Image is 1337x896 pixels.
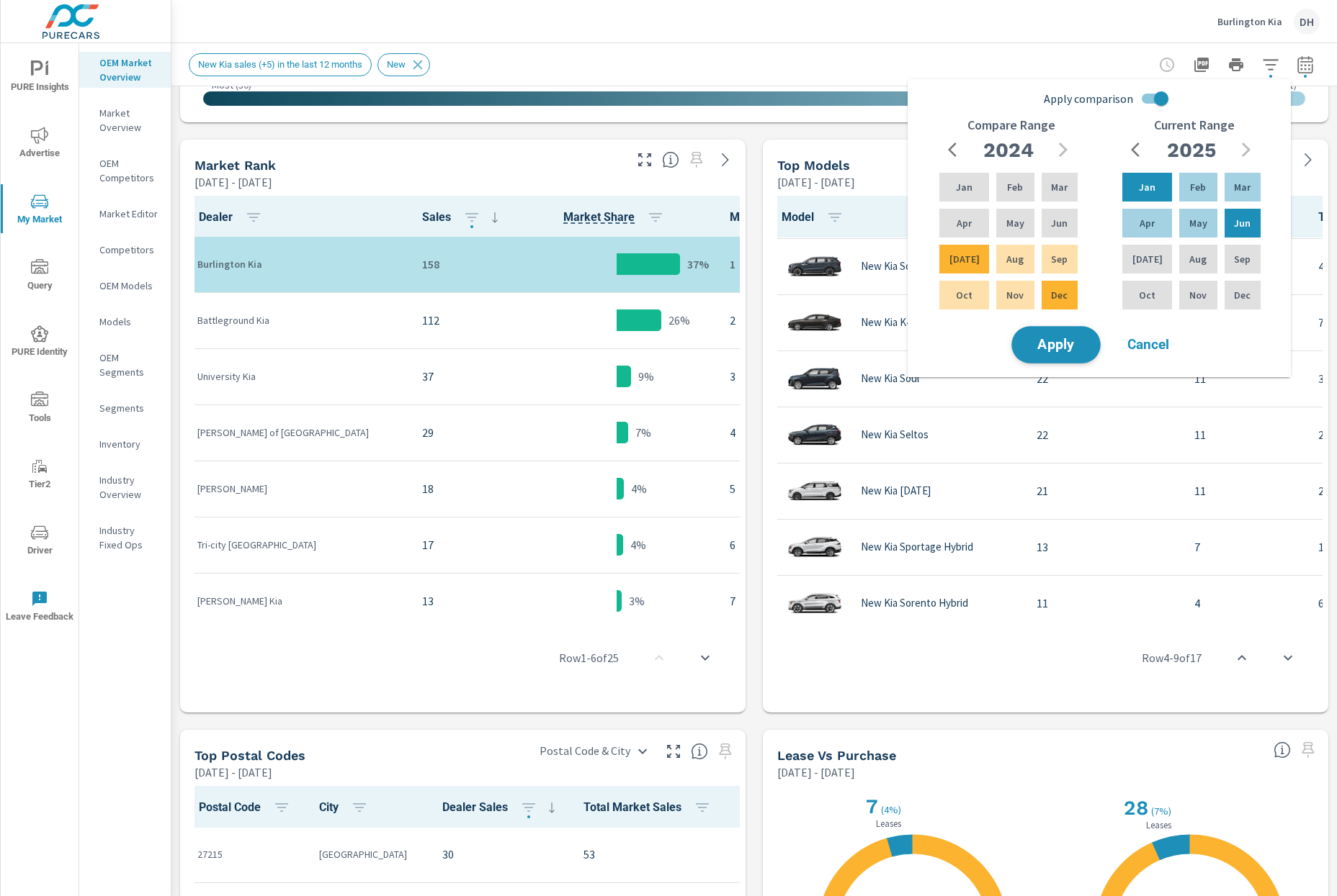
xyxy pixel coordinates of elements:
[730,256,832,273] p: 1
[197,538,399,552] p: Tri-city [GEOGRAPHIC_DATA]
[442,799,560,816] span: Dealer Sales
[1194,538,1295,556] p: 7
[5,524,74,559] span: Driver
[5,590,74,625] span: Leave Feedback
[79,520,171,556] div: Industry Fixed Ops
[730,368,832,385] p: 3
[1274,741,1291,759] span: Understand how shoppers are deciding to purchase vehicles. Sales data is based off market registr...
[563,209,635,226] span: Dealer Sales / Total Market Sales. [Market = within dealer PMA (or 60 miles if no PMA is defined)...
[194,173,272,191] p: [DATE] - [DATE]
[861,260,936,273] p: New Kia Sorento
[377,53,430,76] div: New
[1217,15,1282,28] p: Burlington Kia
[189,59,371,70] span: New Kia sales (+5) in the last 12 months
[1027,338,1086,352] span: Apply
[949,252,980,266] p: [DATE]
[730,209,832,226] span: Market Rank
[786,301,844,344] img: glamour
[730,312,832,329] p: 2
[79,52,171,88] div: OEM Market Overview
[79,347,171,383] div: OEM Segments
[99,523,159,552] p: Industry Fixed Ops
[861,428,929,441] p: New Kia Seltos
[1256,50,1285,79] button: Apply Filters
[197,847,296,861] p: 27215
[199,799,296,816] span: Postal Code
[79,203,171,225] div: Market Editor
[1234,216,1251,230] p: Jun
[691,743,708,760] span: Top Postal Codes shows you how you rank, in terms of sales, to other dealerships in your market. ...
[1189,288,1207,302] p: Nov
[197,425,399,440] p: [PERSON_NAME] of [GEOGRAPHIC_DATA]
[1006,252,1024,266] p: Aug
[1189,216,1207,230] p: May
[786,525,844,569] img: glamour
[5,325,74,361] span: PURE Identity
[861,484,931,497] p: New Kia [DATE]
[1294,9,1320,35] div: DH
[956,180,972,194] p: Jan
[79,469,171,505] div: Industry Overview
[1187,50,1216,79] button: "Export Report to PDF"
[777,173,855,191] p: [DATE] - [DATE]
[714,148,737,171] a: See more details in report
[777,764,855,781] p: [DATE] - [DATE]
[863,795,878,818] h2: 7
[583,846,717,863] p: 53
[5,127,74,162] span: Advertise
[5,60,74,96] span: PURE Insights
[5,392,74,427] span: Tools
[1194,370,1295,387] p: 11
[1167,137,1216,163] h2: 2025
[861,540,973,553] p: New Kia Sportage Hybrid
[1044,90,1133,107] span: Apply comparison
[442,846,560,863] p: 30
[1194,594,1295,612] p: 4
[422,592,504,610] p: 13
[1151,805,1174,818] p: ( 7% )
[1139,180,1155,194] p: Jan
[631,480,647,497] p: 4%
[378,59,414,70] span: New
[1037,482,1171,499] p: 21
[99,207,159,221] p: Market Editor
[630,536,646,553] p: 4%
[861,372,919,385] p: New Kia Soul
[873,819,904,828] p: Leases
[1105,327,1191,363] button: Cancel
[422,209,504,226] span: Sales
[99,243,159,257] p: Competitors
[197,369,399,384] p: University Kia
[99,473,159,502] p: Industry Overview
[638,368,654,385] p: 9%
[1297,738,1320,761] span: Select a preset date range to save this widget
[881,803,904,816] p: ( 4% )
[583,799,717,816] span: Total Market Sales
[79,239,171,261] div: Competitors
[197,258,399,272] p: Burlington Kia
[1291,50,1320,79] button: Select Date Range
[957,216,972,230] p: Apr
[688,641,723,675] button: scroll to bottom
[1271,641,1305,675] button: scroll to bottom
[1234,180,1251,194] p: Mar
[319,847,419,861] p: [GEOGRAPHIC_DATA]
[197,594,399,608] p: [PERSON_NAME] Kia
[730,592,832,610] p: 7
[194,764,272,781] p: [DATE] - [DATE]
[79,311,171,332] div: Models
[99,314,159,329] p: Models
[1234,288,1251,302] p: Dec
[559,649,619,666] p: Row 1 - 6 of 25
[1234,252,1251,266] p: Sep
[5,458,74,493] span: Tier2
[422,368,504,385] p: 37
[1007,180,1023,194] p: Feb
[197,313,399,327] p: Battleground Kia
[1142,649,1202,666] p: Row 4 - 9 of 17
[199,209,268,226] span: Dealer
[99,350,159,379] p: OEM Segments
[422,424,504,441] p: 29
[786,357,844,400] img: glamour
[79,102,171,138] div: Market Overview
